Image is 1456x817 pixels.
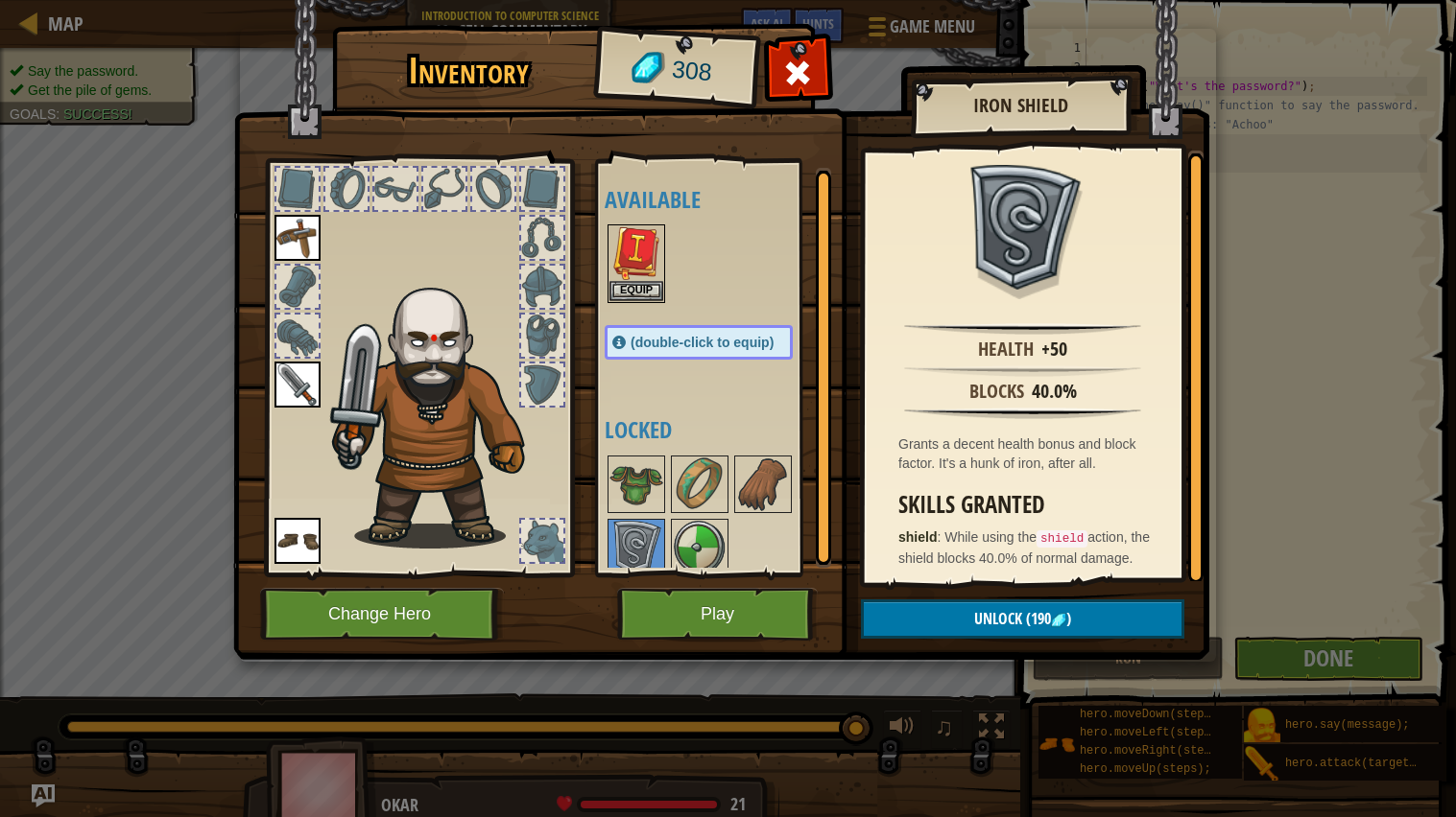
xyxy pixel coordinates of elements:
[978,336,1034,363] div: Health
[609,457,663,511] img: portrait.png
[609,281,663,301] button: Equip
[937,529,944,545] span: :
[1037,530,1087,548] code: shield
[1041,336,1067,363] div: +50
[274,215,321,261] img: portrait.png
[609,521,663,574] img: portrait.png
[898,492,1157,518] h3: Skills Granted
[673,521,727,574] img: portrait.png
[736,457,790,511] img: portrait.png
[974,608,1022,629] span: Unlock
[898,529,1150,566] span: While using the action, the shield blocks 40.0% of normal damage.
[1032,378,1077,406] div: 40.0%
[322,269,558,549] img: goliath_hair.png
[969,378,1024,406] div: Blocks
[617,588,818,641] button: Play
[898,434,1157,473] div: Grants a decent health bonus and block factor. It's a hunk of iron, after all.
[260,588,504,641] button: Change Hero
[631,335,774,350] span: (double-click to equip)
[609,226,663,280] img: portrait.png
[1022,608,1051,629] span: (190
[274,362,321,408] img: portrait.png
[671,53,714,90] span: 308
[904,365,1141,377] img: hr.png
[1066,608,1071,629] span: )
[673,457,727,511] img: portrait.png
[861,599,1184,639] button: Unlock(190)
[930,95,1110,116] h2: Iron Shield
[605,187,831,212] h4: Available
[1051,613,1066,628] img: gem.png
[904,323,1141,335] img: hr.png
[346,51,590,91] h1: Inventory
[605,417,831,442] h4: Locked
[904,408,1141,419] img: hr.png
[274,518,321,564] img: portrait.png
[961,165,1086,290] img: portrait.png
[898,529,937,545] strong: shield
